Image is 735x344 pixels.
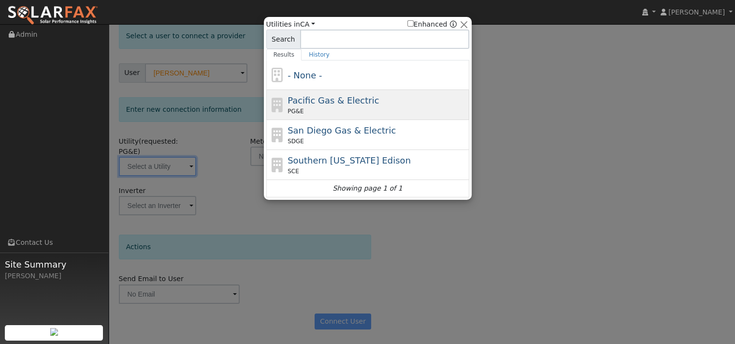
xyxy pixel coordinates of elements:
span: Search [266,30,301,49]
span: Southern [US_STATE] Edison [288,155,411,165]
span: Site Summary [5,258,103,271]
a: CA [300,20,315,28]
span: SCE [288,167,299,176]
span: PG&E [288,107,303,116]
span: SDGE [288,137,304,146]
input: Enhanced [407,20,414,27]
span: Show enhanced providers [407,19,457,30]
span: - None - [288,70,322,80]
a: Results [266,49,302,60]
div: [PERSON_NAME] [5,271,103,281]
img: SolarFax [7,5,98,26]
i: Showing page 1 of 1 [332,183,402,194]
span: [PERSON_NAME] [668,8,725,16]
a: Enhanced Providers [449,20,456,28]
span: San Diego Gas & Electric [288,125,396,135]
img: retrieve [50,328,58,336]
span: Pacific Gas & Electric [288,95,379,105]
span: Utilities in [266,19,315,30]
label: Enhanced [407,19,447,30]
a: History [302,49,337,60]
